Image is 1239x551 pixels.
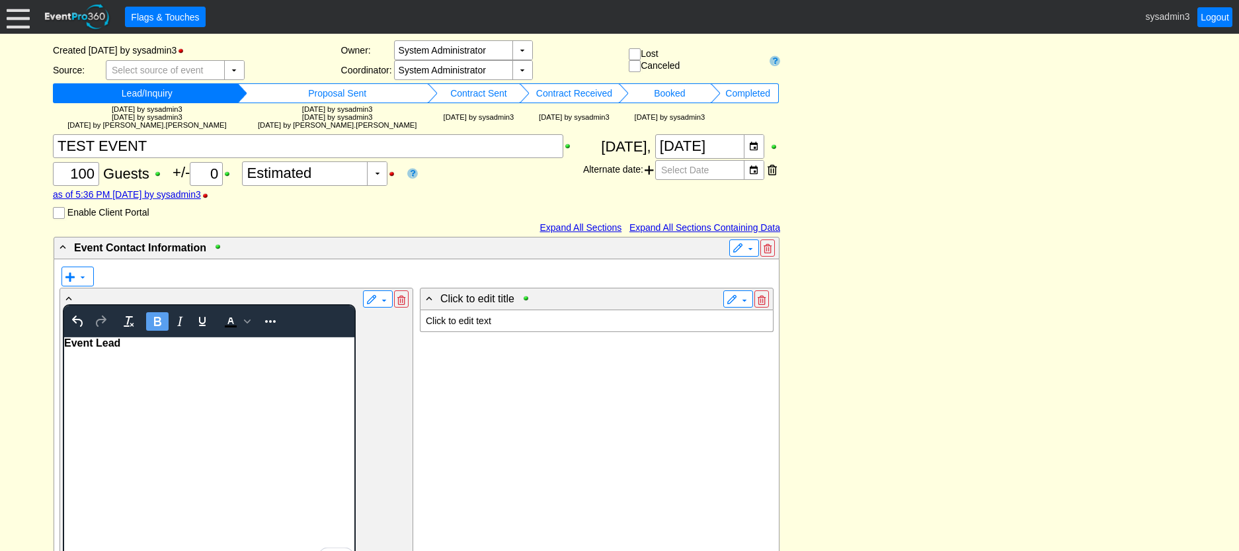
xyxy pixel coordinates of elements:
[341,45,394,56] div: Owner:
[74,242,206,253] span: Event Contact Information
[146,312,169,331] button: Bold
[366,292,389,306] span: Change settings for this block
[43,2,112,32] img: EventPro360
[128,10,202,24] span: Flags & Touches
[394,290,409,308] span: Delete this block
[770,142,780,151] div: Show Event Date when printing; click to hide Event Date when printing.
[601,138,651,155] span: [DATE],
[1146,11,1190,21] span: sysadmin3
[118,312,140,331] button: Clear formatting
[223,169,238,179] div: Show Plus/Minus Count when printing; click to hide Plus/Minus Count when printing.
[522,294,537,303] div: Show title when printing; click to hide title when printing.
[727,292,750,306] span: Change settings for this block
[191,312,214,331] button: Underline
[659,161,711,179] span: Select Date
[426,316,768,326] p: Click to edit text
[247,103,428,131] td: [DATE] by sysadmin3 [DATE] by sysadmin3 [DATE] by [PERSON_NAME].[PERSON_NAME]
[540,222,621,233] a: Expand All Sections
[169,312,191,331] button: Italic
[201,191,216,200] div: Hide Guest Count Stamp when printing; click to show Guest Count Stamp when printing.
[733,241,756,255] span: Change settings for this section
[629,83,711,103] td: Change status to Booked
[57,103,237,131] td: [DATE] by sysadmin3 [DATE] by sysadmin3 [DATE] by [PERSON_NAME].[PERSON_NAME]
[259,312,282,331] button: Reveal or hide additional toolbar items
[7,5,30,28] div: Menu: Click or 'Crtl+M' to toggle menu open/close
[438,103,520,131] td: [DATE] by sysadmin3
[440,294,514,305] span: Click to edit title
[645,160,654,180] span: Add another alternate date
[629,222,780,233] a: Expand All Sections Containing Data
[438,83,520,103] td: Change status to Contract Sent
[65,270,88,283] span: Add a row below
[67,312,89,331] button: Undo
[53,65,106,75] div: Source:
[530,103,618,131] td: [DATE] by sysadmin3
[103,165,149,182] span: Guests
[173,164,242,181] span: +/-
[563,142,579,151] div: Show Event Title when printing; click to hide Event Title when printing.
[341,65,394,75] div: Coordinator:
[583,159,780,181] div: Alternate date:
[423,290,716,306] div: Click to edit title
[57,83,237,103] td: Change status to Lead/Inquiry
[220,312,253,331] div: Text color Black
[67,207,149,218] label: Enable Client Portal
[387,169,403,179] div: Hide Guest Count Status when printing; click to show Guest Count Status when printing.
[1197,7,1232,27] a: Logout
[629,48,764,73] div: Lost Canceled
[629,103,711,131] td: [DATE] by sysadmin3
[754,290,769,308] span: Delete this block
[247,83,428,103] td: Change status to Proposal Sent
[214,242,229,251] div: Show title when printing; click to hide title when printing.
[177,46,192,56] div: Hide Status Bar when printing; click to show Status Bar when printing.
[760,239,775,257] span: Delete this section
[57,239,722,255] div: Event Contact Information
[153,169,169,179] div: Show Guest Count when printing; click to hide Guest Count when printing.
[768,160,777,180] div: Remove this date
[53,189,201,200] a: as of 5:36 PM [DATE] by sysadmin3
[721,83,775,103] td: Change status to Completed
[53,40,341,60] div: Created [DATE] by sysadmin3
[109,61,206,79] span: Select source of event
[128,11,202,24] span: Flags & Touches
[89,312,112,331] button: Redo
[530,83,618,103] td: Change status to Contract Received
